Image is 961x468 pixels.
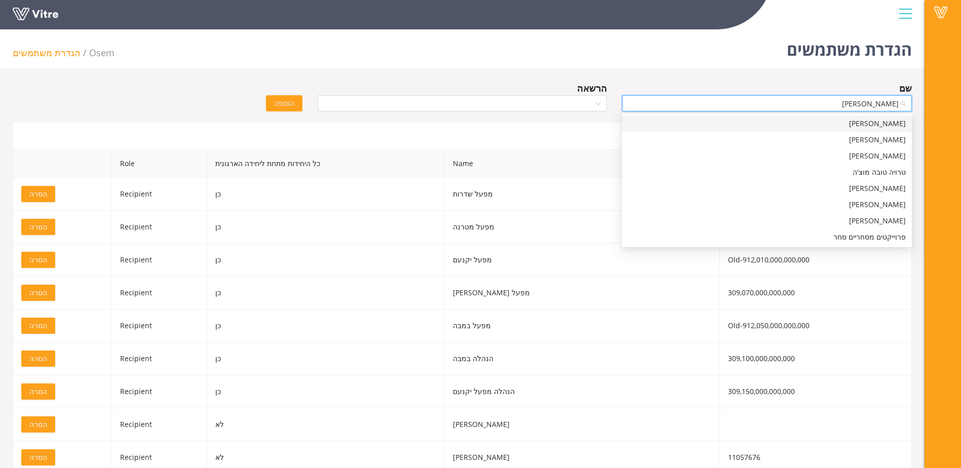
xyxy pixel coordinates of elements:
span: הסרה [29,353,47,364]
span: הסרה [29,221,47,232]
div: [PERSON_NAME] [628,199,906,210]
td: הנהלה מפעל יקנעם [445,375,720,408]
span: Recipient [120,222,152,231]
div: פרוייקטים מסחריים סחר [622,229,912,245]
button: הסרה [21,318,55,334]
span: 309,150,000,000,000 [728,386,795,396]
span: הסרה [29,419,47,430]
div: מיכל קרויטורו [622,148,912,164]
span: 309,070,000,000,000 [728,288,795,297]
span: הסרה [29,320,47,331]
button: הסרה [21,285,55,301]
div: רויטל בן שבת [622,180,912,197]
span: הסרה [29,254,47,265]
div: רוית גבאי [622,197,912,213]
div: טרויה טובה מוצ'ה [622,164,912,180]
span: 11057676 [728,452,760,462]
span: Recipient [120,354,152,363]
span: 912,050,000,000,000-Old [728,321,810,330]
th: כל היחידות מתחת ליחידה הארגונית [207,150,445,178]
td: כן [207,375,445,408]
div: [PERSON_NAME] [628,118,906,129]
span: Recipient [120,321,152,330]
span: Recipient [120,189,152,199]
li: הגדרת משתמשים [13,46,89,60]
td: כן [207,277,445,309]
span: Recipient [120,288,152,297]
div: הרשאה [577,81,607,95]
div: פרוייקטים מסחריים סחר [628,231,906,243]
span: 402 [89,47,114,59]
button: הסרה [21,350,55,367]
td: לא [207,408,445,441]
span: Recipient [120,452,152,462]
span: Name [445,150,719,177]
button: הסרה [21,383,55,400]
td: מפעל במבה [445,309,720,342]
div: משתמשי טפסים [13,122,912,149]
div: [PERSON_NAME] [628,183,906,194]
td: כן [207,211,445,244]
td: מפעל [PERSON_NAME] [445,277,720,309]
div: [PERSON_NAME] [628,150,906,162]
button: הסרה [21,416,55,433]
td: מפעל יקנעם [445,244,720,277]
span: הסרה [29,287,47,298]
span: 309,100,000,000,000 [728,354,795,363]
span: הסרה [29,188,47,200]
div: רויטל זילבר פטרר [622,115,912,132]
div: רוית רחמים [622,213,912,229]
td: הנהלה במבה [445,342,720,375]
span: Recipient [120,386,152,396]
td: כן [207,244,445,277]
span: Recipient [120,419,152,429]
button: הסרה [21,252,55,268]
div: טרויה טובה מוצ'ה [628,167,906,178]
span: הסרה [29,452,47,463]
td: מפעל מטרנה [445,211,720,244]
button: הסרה [21,449,55,465]
th: Role [112,150,207,178]
td: כן [207,309,445,342]
button: הסרה [21,219,55,235]
span: הסרה [29,386,47,397]
span: 912,010,000,000,000-Old [728,255,810,264]
div: שם [899,81,912,95]
button: הוספה [266,95,302,111]
td: כן [207,178,445,211]
h1: הגדרת משתמשים [787,25,912,68]
div: [PERSON_NAME] [628,215,906,226]
button: הסרה [21,186,55,202]
div: [PERSON_NAME] [628,134,906,145]
div: ליאון קרויטורו [622,132,912,148]
td: כן [207,342,445,375]
td: [PERSON_NAME] [445,408,720,441]
td: מפעל שדרות [445,178,720,211]
span: Recipient [120,255,152,264]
